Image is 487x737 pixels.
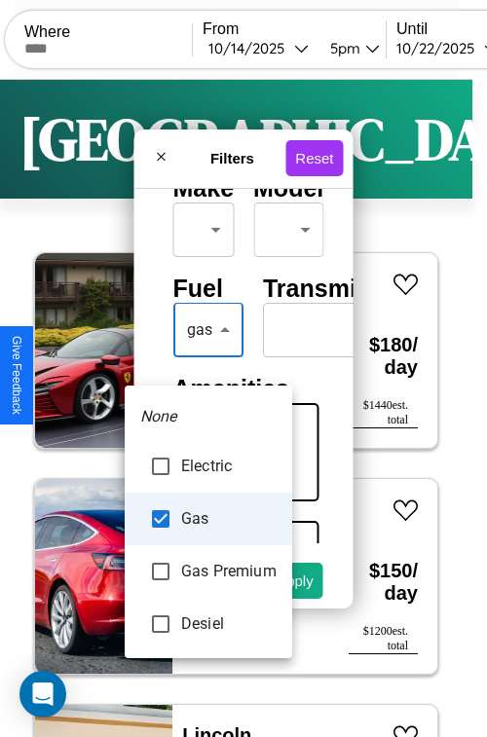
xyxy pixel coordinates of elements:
em: None [140,405,177,428]
span: Gas Premium [181,560,277,583]
div: Open Intercom Messenger [19,671,66,718]
span: Gas [181,507,277,531]
div: Give Feedback [10,336,23,415]
span: Desiel [181,612,277,636]
span: Electric [181,455,277,478]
